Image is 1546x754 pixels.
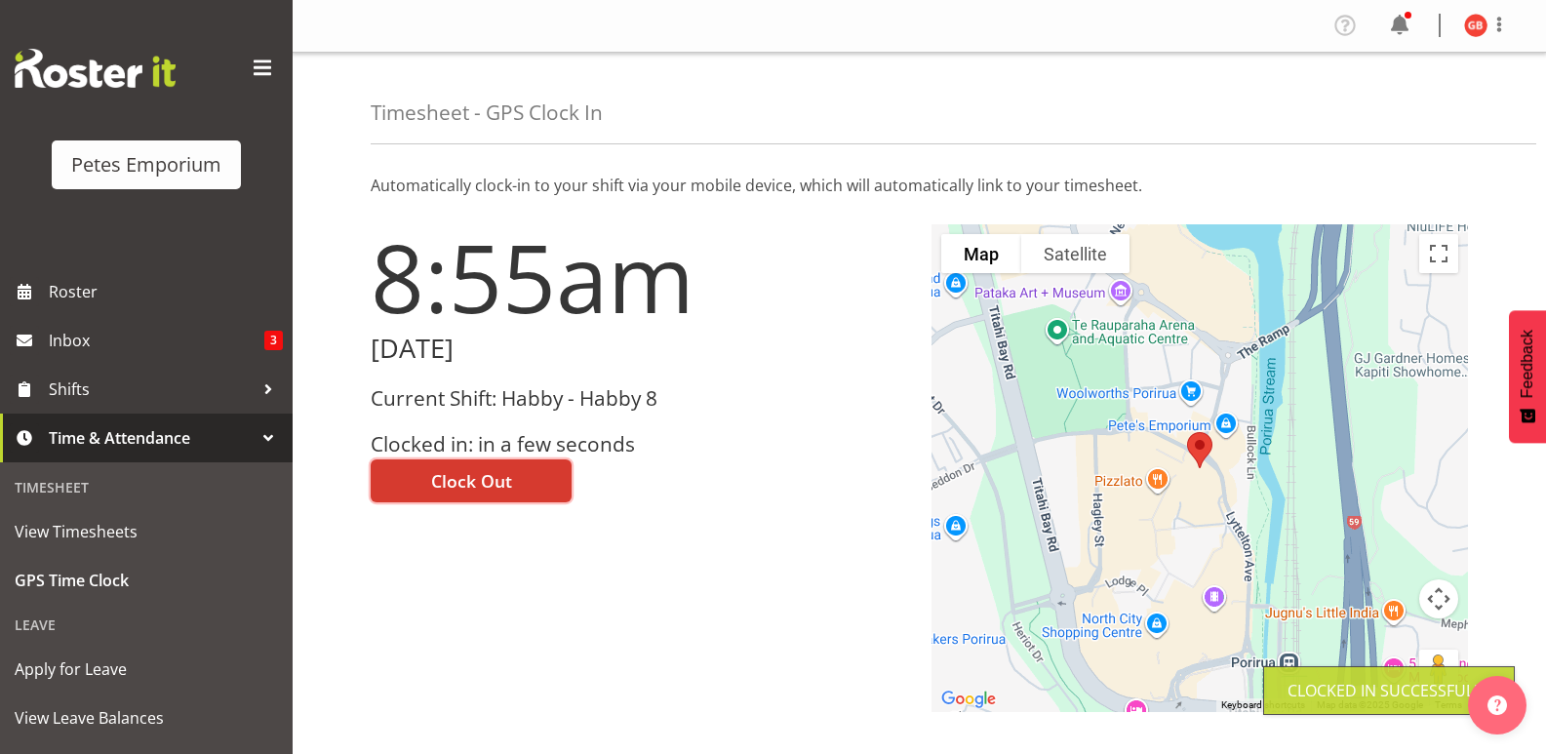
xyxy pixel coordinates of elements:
[371,174,1468,197] p: Automatically clock-in to your shift via your mobile device, which will automatically link to you...
[5,507,288,556] a: View Timesheets
[1288,679,1490,702] div: Clocked in Successfully
[1419,579,1458,618] button: Map camera controls
[941,234,1021,273] button: Show street map
[371,101,603,124] h4: Timesheet - GPS Clock In
[1021,234,1130,273] button: Show satellite imagery
[1509,310,1546,443] button: Feedback - Show survey
[49,277,283,306] span: Roster
[5,694,288,742] a: View Leave Balances
[371,387,908,410] h3: Current Shift: Habby - Habby 8
[5,467,288,507] div: Timesheet
[5,645,288,694] a: Apply for Leave
[5,556,288,605] a: GPS Time Clock
[371,224,908,330] h1: 8:55am
[1221,698,1305,712] button: Keyboard shortcuts
[49,375,254,404] span: Shifts
[371,433,908,456] h3: Clocked in: in a few seconds
[71,150,221,179] div: Petes Emporium
[1419,650,1458,689] button: Drag Pegman onto the map to open Street View
[15,517,278,546] span: View Timesheets
[15,566,278,595] span: GPS Time Clock
[431,468,512,494] span: Clock Out
[49,326,264,355] span: Inbox
[1487,695,1507,715] img: help-xxl-2.png
[264,331,283,350] span: 3
[1519,330,1536,398] span: Feedback
[936,687,1001,712] a: Open this area in Google Maps (opens a new window)
[1419,234,1458,273] button: Toggle fullscreen view
[5,605,288,645] div: Leave
[1464,14,1487,37] img: gillian-byford11184.jpg
[936,687,1001,712] img: Google
[15,655,278,684] span: Apply for Leave
[371,459,572,502] button: Clock Out
[15,703,278,733] span: View Leave Balances
[371,334,908,364] h2: [DATE]
[49,423,254,453] span: Time & Attendance
[15,49,176,88] img: Rosterit website logo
